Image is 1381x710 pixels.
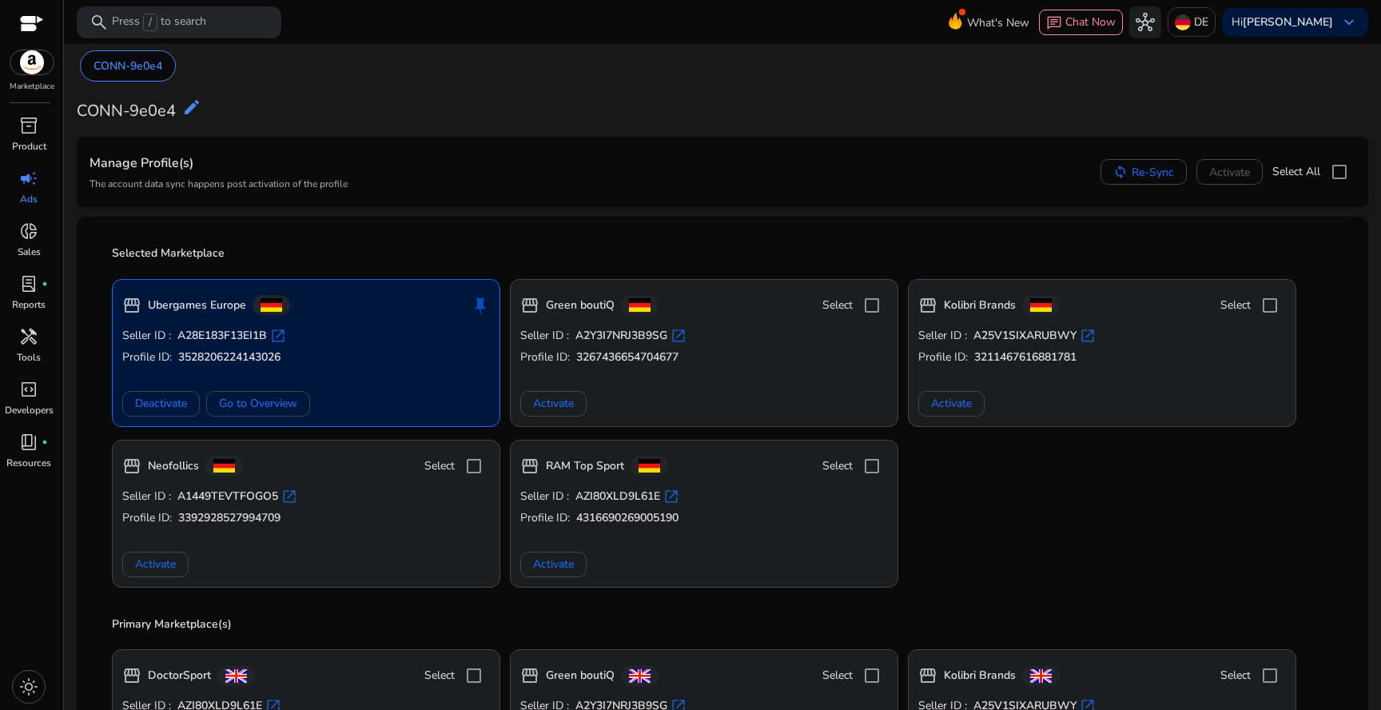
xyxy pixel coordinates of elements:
p: Reports [12,297,46,312]
span: storefront [520,666,539,685]
span: code_blocks [19,380,38,399]
span: Select [424,668,455,684]
span: chat [1046,15,1062,31]
p: Tools [17,350,41,365]
span: search [90,13,109,32]
span: lab_profile [19,274,38,293]
span: Seller ID : [520,489,569,505]
button: Re-Sync [1100,159,1187,185]
p: Press to search [112,14,206,31]
span: open_in_new [671,328,687,344]
b: 3211467616881781 [974,349,1077,365]
b: RAM Top Sport [546,458,624,474]
span: Profile ID: [520,349,570,365]
span: hub [1136,13,1155,32]
b: 3267436654704677 [576,349,679,365]
button: Go to Overview [206,391,310,417]
span: Activate [135,556,176,572]
span: fiber_manual_record [42,439,48,445]
span: storefront [918,296,937,315]
p: Hi [1232,17,1333,28]
span: inventory_2 [19,116,38,135]
b: 4316690269005190 [576,510,679,526]
span: Select [424,458,455,474]
button: hub [1129,6,1161,38]
span: book_4 [19,433,38,452]
b: Neofollics [148,458,199,474]
span: Deactivate [135,395,187,412]
span: open_in_new [663,489,679,505]
b: A28E183F13EI1B [177,328,267,344]
span: fiber_manual_record [42,281,48,287]
button: chatChat Now [1039,10,1123,35]
span: open_in_new [270,328,286,344]
button: Activate [520,552,587,577]
p: Resources [6,456,51,470]
span: open_in_new [281,489,297,505]
h4: Manage Profile(s) [90,156,348,171]
b: Kolibri Brands [944,668,1016,684]
img: de.svg [1175,14,1191,30]
b: DoctorSport [148,668,211,684]
b: Green boutiQ [546,668,615,684]
span: Re-Sync [1132,164,1174,181]
button: Deactivate [122,391,200,417]
span: Select [822,668,853,684]
span: light_mode [19,677,38,696]
span: storefront [122,296,141,315]
b: AZI80XLD9L61E [575,489,660,505]
h3: CONN-9e0e4 [77,102,176,121]
span: Activate [931,395,972,412]
span: open_in_new [1080,328,1096,344]
button: Activate [520,391,587,417]
span: Profile ID: [122,349,172,365]
span: Select [1220,668,1251,684]
span: storefront [122,666,141,685]
span: Seller ID : [122,328,171,344]
span: Go to Overview [219,395,297,412]
p: The account data sync happens post activation of the profile [90,177,348,190]
p: Developers [5,403,54,417]
p: Product [12,139,46,154]
p: Primary Marketplace(s) [112,616,1343,632]
span: Profile ID: [122,510,172,526]
span: storefront [520,457,539,476]
p: DE [1194,8,1208,36]
span: keyboard_arrow_down [1339,13,1359,32]
p: Marketplace [10,81,54,93]
span: Profile ID: [520,510,570,526]
button: Activate [918,391,985,417]
span: / [143,14,157,31]
b: Kolibri Brands [944,297,1016,313]
span: Activate [533,395,574,412]
b: Ubergames Europe [148,297,246,313]
span: donut_small [19,221,38,241]
p: Sales [18,245,41,259]
span: Seller ID : [122,489,171,505]
b: Green boutiQ [546,297,615,313]
mat-icon: sync [1113,165,1128,179]
span: Select [822,297,853,313]
span: handyman [19,327,38,346]
p: Selected Marketplace [112,245,1343,261]
span: Activate [533,556,574,572]
span: Chat Now [1065,14,1116,30]
span: Select All [1272,164,1320,180]
b: 3528206224143026 [178,349,281,365]
p: Ads [20,192,38,206]
span: What's New [967,9,1029,37]
span: Profile ID: [918,349,968,365]
mat-icon: edit [182,98,201,117]
span: Seller ID : [918,328,967,344]
button: Activate [122,552,189,577]
span: Select [1220,297,1251,313]
span: storefront [122,457,141,476]
b: A25V1SIXARUBWY [973,328,1077,344]
b: 3392928527994709 [178,510,281,526]
span: campaign [19,169,38,188]
p: CONN-9e0e4 [94,58,162,74]
span: Seller ID : [520,328,569,344]
img: amazon.svg [10,50,54,74]
span: Select [822,458,853,474]
b: A1449TEVTFOGO5 [177,489,278,505]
